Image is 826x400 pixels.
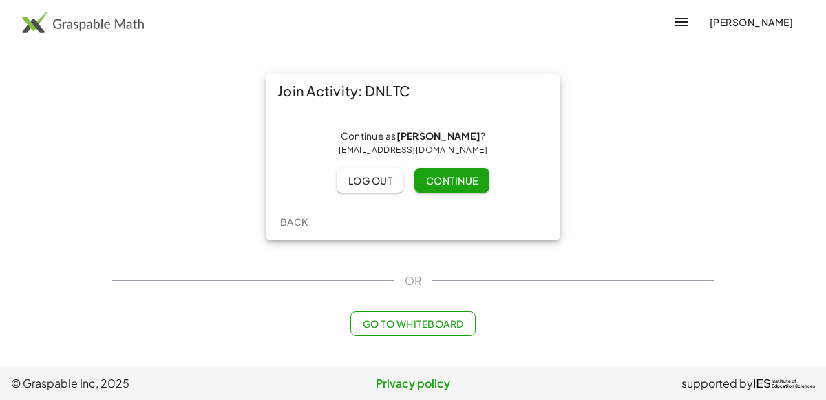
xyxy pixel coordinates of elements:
div: [EMAIL_ADDRESS][DOMAIN_NAME] [277,143,549,157]
span: IES [753,377,771,390]
div: Join Activity: DNLTC [266,74,560,107]
span: Back [279,215,308,228]
button: Continue [414,168,489,193]
span: Continue [425,174,478,187]
button: Go to Whiteboard [350,311,475,336]
a: Privacy policy [279,375,547,392]
div: Continue as ? [277,129,549,157]
span: Go to Whiteboard [362,317,463,330]
span: Institute of Education Sciences [772,379,815,389]
a: IESInstitute ofEducation Sciences [753,375,815,392]
strong: [PERSON_NAME] [396,129,480,142]
span: OR [405,273,421,289]
span: supported by [681,375,753,392]
span: Log out [348,174,392,187]
button: [PERSON_NAME] [698,10,804,34]
span: [PERSON_NAME] [709,16,793,28]
button: Log out [337,168,403,193]
button: Back [272,209,316,234]
span: © Graspable Inc, 2025 [11,375,279,392]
